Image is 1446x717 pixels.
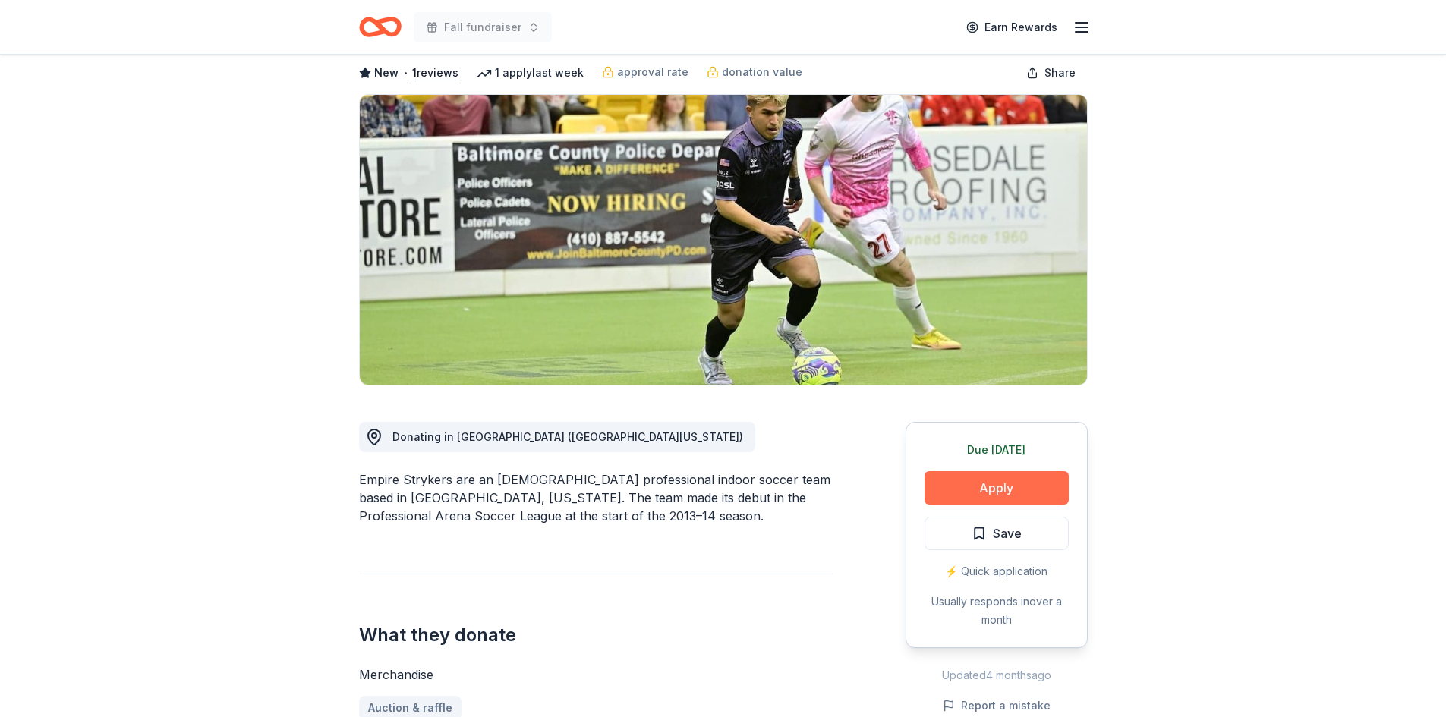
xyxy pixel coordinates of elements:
[414,12,552,42] button: Fall fundraiser
[1044,64,1076,82] span: Share
[402,67,408,79] span: •
[360,95,1087,385] img: Image for Empire Strykers
[444,18,521,36] span: Fall fundraiser
[359,470,833,525] div: Empire Strykers are an [DEMOGRAPHIC_DATA] professional indoor soccer team based in [GEOGRAPHIC_DA...
[925,441,1069,459] div: Due [DATE]
[722,63,802,81] span: donation value
[412,64,458,82] button: 1reviews
[1014,58,1088,88] button: Share
[906,666,1088,684] div: Updated 4 months ago
[925,562,1069,580] div: ⚡️ Quick application
[617,63,688,81] span: approval rate
[374,64,399,82] span: New
[993,524,1022,543] span: Save
[602,63,688,81] a: approval rate
[359,9,402,45] a: Home
[957,14,1066,41] a: Earn Rewards
[943,697,1051,715] button: Report a mistake
[392,430,743,443] span: Donating in [GEOGRAPHIC_DATA] ([GEOGRAPHIC_DATA][US_STATE])
[925,517,1069,550] button: Save
[359,623,833,647] h2: What they donate
[359,665,833,684] div: Merchandise
[925,593,1069,629] div: Usually responds in over a month
[925,471,1069,505] button: Apply
[707,63,802,81] a: donation value
[477,64,584,82] div: 1 apply last week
